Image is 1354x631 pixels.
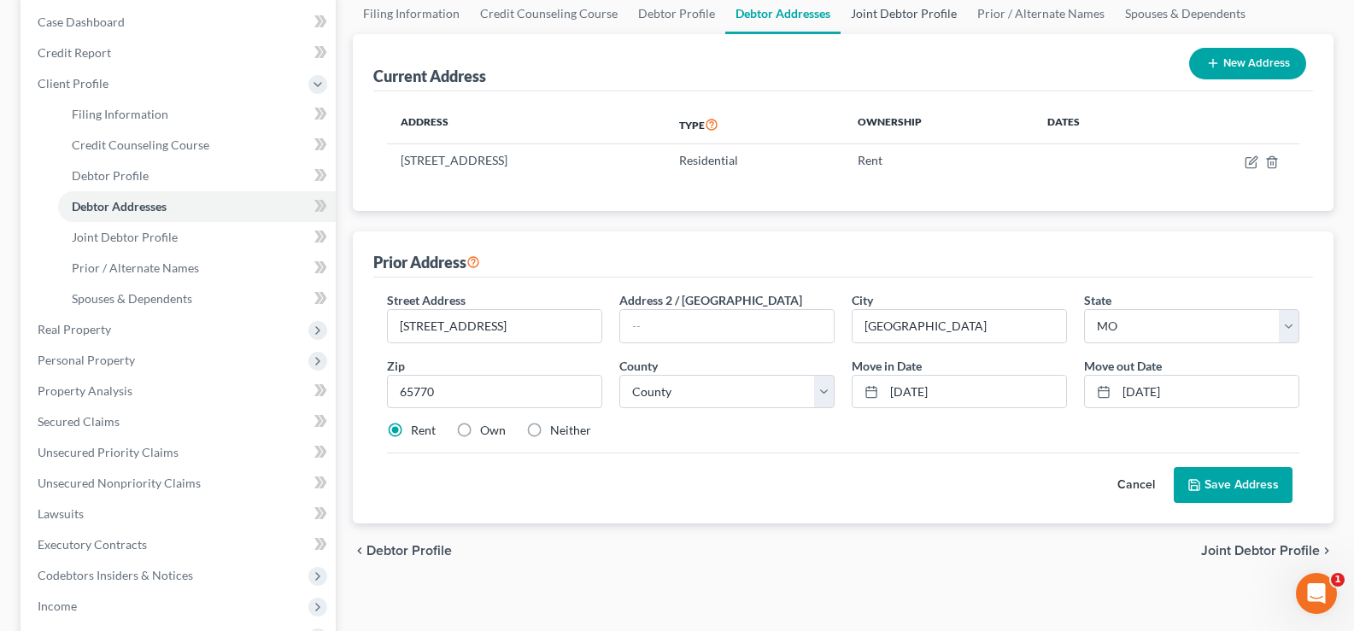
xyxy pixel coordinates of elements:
[884,376,1066,408] input: MM/YYYY
[619,291,802,309] label: Address 2 / [GEOGRAPHIC_DATA]
[1174,467,1292,503] button: Save Address
[853,310,1066,342] input: Enter city...
[58,99,336,130] a: Filing Information
[38,15,125,29] span: Case Dashboard
[844,144,1034,177] td: Rent
[373,252,480,272] div: Prior Address
[1084,293,1111,307] span: State
[58,130,336,161] a: Credit Counseling Course
[387,144,665,177] td: [STREET_ADDRESS]
[58,283,336,314] a: Spouses & Dependents
[387,293,466,307] span: Street Address
[844,105,1034,144] th: Ownership
[1331,573,1345,587] span: 1
[72,199,167,213] span: Debtor Addresses
[387,359,405,373] span: Zip
[1034,105,1158,144] th: Dates
[38,537,147,552] span: Executory Contracts
[24,406,336,437] a: Secured Claims
[38,568,193,582] span: Codebtors Insiders & Notices
[24,499,336,529] a: Lawsuits
[24,468,336,499] a: Unsecured Nonpriority Claims
[38,414,120,429] span: Secured Claims
[353,544,452,558] button: chevron_left Debtor Profile
[72,260,199,275] span: Prior / Alternate Names
[72,291,192,306] span: Spouses & Dependents
[373,66,486,86] div: Current Address
[24,376,336,406] a: Property Analysis
[24,437,336,468] a: Unsecured Priority Claims
[852,359,922,373] span: Move in Date
[58,191,336,222] a: Debtor Addresses
[38,322,111,336] span: Real Property
[38,445,179,459] span: Unsecured Priority Claims
[665,144,844,177] td: Residential
[38,506,84,521] span: Lawsuits
[38,76,108,91] span: Client Profile
[72,230,178,244] span: Joint Debtor Profile
[38,476,201,490] span: Unsecured Nonpriority Claims
[1099,468,1174,502] button: Cancel
[411,422,436,439] label: Rent
[1189,48,1306,79] button: New Address
[58,161,336,191] a: Debtor Profile
[353,544,366,558] i: chevron_left
[480,422,506,439] label: Own
[58,253,336,283] a: Prior / Alternate Names
[24,529,336,560] a: Executory Contracts
[38,383,132,398] span: Property Analysis
[72,137,209,152] span: Credit Counseling Course
[388,310,601,342] input: Enter street address
[58,222,336,253] a: Joint Debtor Profile
[1296,573,1337,614] iframe: Intercom live chat
[550,422,591,439] label: Neither
[38,353,135,367] span: Personal Property
[665,105,844,144] th: Type
[72,107,168,121] span: Filing Information
[38,45,111,60] span: Credit Report
[620,310,834,342] input: --
[1084,359,1162,373] span: Move out Date
[72,168,149,183] span: Debtor Profile
[387,375,602,409] input: XXXXX
[1201,544,1333,558] button: Joint Debtor Profile chevron_right
[24,7,336,38] a: Case Dashboard
[852,293,873,307] span: City
[1201,544,1320,558] span: Joint Debtor Profile
[619,359,658,373] span: County
[366,544,452,558] span: Debtor Profile
[24,38,336,68] a: Credit Report
[1117,376,1298,408] input: MM/YYYY
[1320,544,1333,558] i: chevron_right
[387,105,665,144] th: Address
[38,599,77,613] span: Income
